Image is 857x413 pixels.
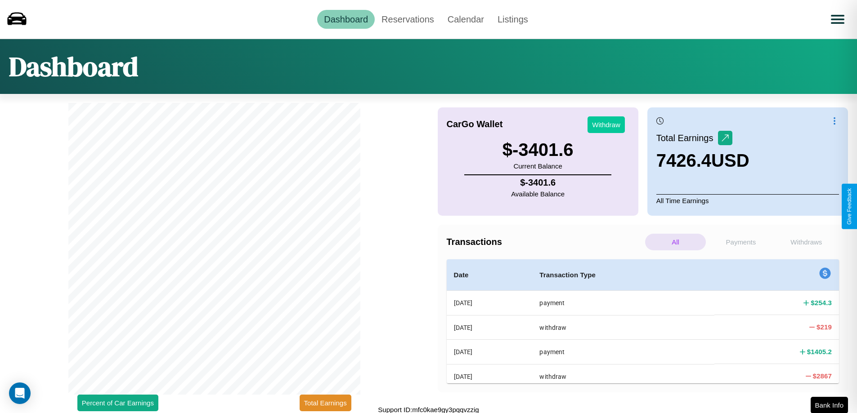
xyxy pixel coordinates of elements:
p: Current Balance [503,160,574,172]
h4: $ 219 [817,322,832,332]
h4: Date [454,270,525,280]
p: Total Earnings [656,130,718,146]
div: Give Feedback [846,188,853,225]
p: All [645,234,706,250]
th: withdraw [532,315,714,339]
th: payment [532,291,714,315]
button: Open menu [825,7,850,32]
button: Percent of Car Earnings [77,395,158,411]
h4: CarGo Wallet [447,119,503,129]
h1: Dashboard [9,48,138,85]
div: Open Intercom Messenger [9,382,31,404]
a: Calendar [441,10,491,29]
h4: $ 1405.2 [807,347,832,356]
h4: Transaction Type [539,270,707,280]
th: [DATE] [447,291,533,315]
th: withdraw [532,364,714,388]
a: Listings [491,10,535,29]
h4: $ -3401.6 [511,178,565,188]
p: Payments [710,234,771,250]
a: Dashboard [317,10,375,29]
p: Available Balance [511,188,565,200]
h4: Transactions [447,237,643,247]
button: Total Earnings [300,395,351,411]
h3: 7426.4 USD [656,151,749,171]
h4: $ 254.3 [811,298,832,307]
p: All Time Earnings [656,194,839,207]
p: Withdraws [776,234,837,250]
th: payment [532,340,714,364]
th: [DATE] [447,364,533,388]
h3: $ -3401.6 [503,140,574,160]
button: Withdraw [588,116,625,133]
th: [DATE] [447,315,533,339]
th: [DATE] [447,340,533,364]
h4: $ 2867 [813,371,832,381]
a: Reservations [375,10,441,29]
